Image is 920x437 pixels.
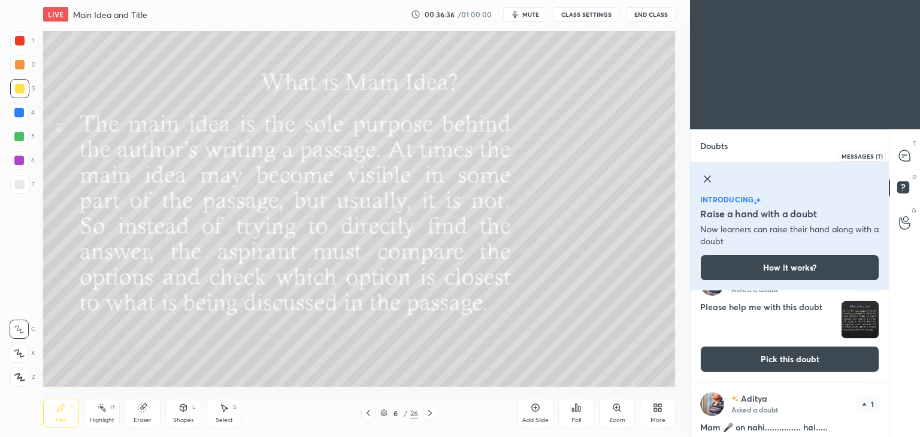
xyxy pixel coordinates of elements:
div: Z [10,368,35,387]
p: Now learners can raise their hand along with a doubt [700,223,879,247]
p: Asked a doubt [731,405,778,414]
div: 26 [410,408,418,418]
div: / [404,409,408,417]
p: Aditya [741,394,767,403]
button: End Class [627,7,676,22]
div: Shapes [173,417,193,423]
div: 5 [10,127,35,146]
div: Add Slide [522,417,549,423]
div: Pen [56,417,66,423]
div: 6 [10,151,35,170]
div: C [10,320,35,339]
div: More [650,417,665,423]
img: no-rating-badge.077c3623.svg [731,396,739,402]
h4: Mam 🎤 on nahi............... hai..... [700,421,879,433]
img: small-star.76a44327.svg [754,201,757,205]
div: P [70,404,74,410]
div: 2 [10,55,35,74]
div: X [10,344,35,363]
div: Select [216,417,233,423]
button: How it works? [700,254,879,281]
div: Highlight [90,417,114,423]
div: 4 [10,103,35,122]
p: Doubts [691,130,737,162]
h4: Please help me with this doubt [700,301,836,339]
button: Pick this doubt [700,346,879,372]
button: CLASS SETTINGS [553,7,619,22]
p: 1 [871,400,874,408]
button: mute [503,7,546,22]
div: 6 [390,409,402,417]
div: Messages (T) [839,151,886,162]
h5: Raise a hand with a doubt [700,207,817,221]
div: H [110,404,114,410]
img: 1cc904bdcb2340b7949a60aa4d9586b8.jpg [700,392,724,416]
img: large-star.026637fe.svg [756,198,761,203]
div: Poll [571,417,581,423]
p: D [912,172,916,181]
div: LIVE [43,7,68,22]
div: 7 [10,175,35,194]
img: 1756815664M7FPVK.jpeg [842,301,879,338]
div: Eraser [134,417,152,423]
div: 1 [10,31,34,50]
div: L [192,404,196,410]
p: G [912,206,916,215]
p: introducing [700,196,754,203]
p: T [913,139,916,148]
div: 3 [10,79,35,98]
div: S [233,404,237,410]
div: grid [691,290,889,437]
h4: Main Idea and Title [73,9,147,20]
span: mute [522,10,539,19]
div: Zoom [609,417,625,423]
